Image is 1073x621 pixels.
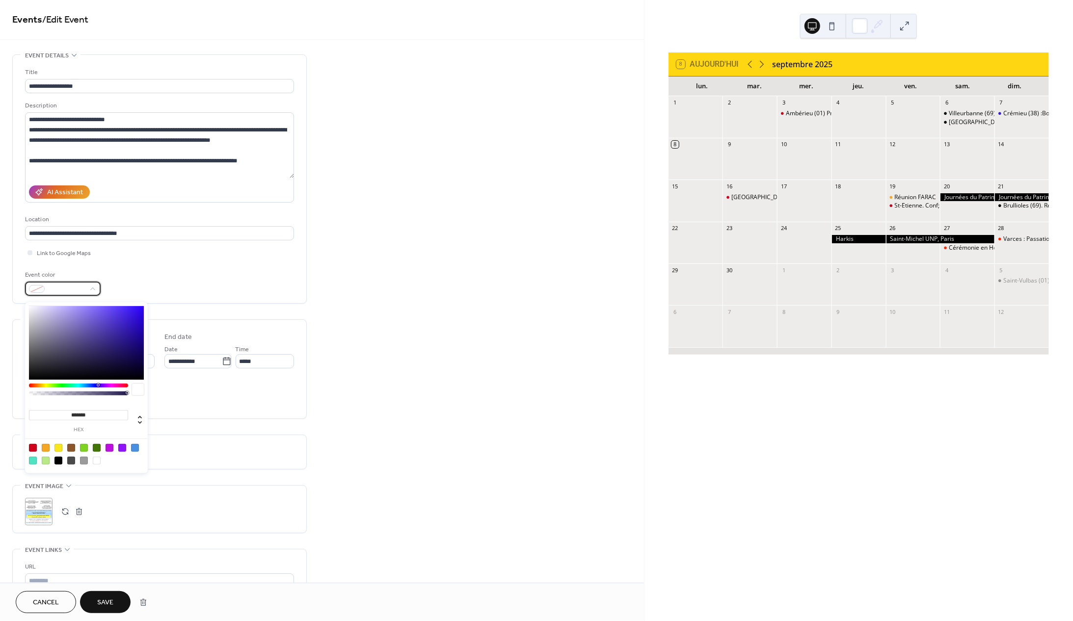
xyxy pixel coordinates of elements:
[943,182,950,190] div: 20
[25,51,69,61] span: Event details
[164,345,178,355] span: Date
[725,99,733,106] div: 2
[943,225,950,232] div: 27
[940,118,994,127] div: Lyon. Libération
[832,235,886,243] div: Harkis
[54,444,62,452] div: #F8E71C
[33,598,59,608] span: Cancel
[42,444,50,452] div: #F5A623
[131,444,139,452] div: #4A90E2
[940,109,994,118] div: Villeurbanne (69) Libération
[12,11,42,30] a: Events
[106,444,113,452] div: #BD10E0
[834,225,842,232] div: 25
[997,225,1005,232] div: 28
[671,141,679,148] div: 8
[42,11,88,30] span: / Edit Event
[949,244,1048,252] div: Cérémonie en Hommage aux Harkis
[80,444,88,452] div: #7ED321
[728,77,780,96] div: mar.
[676,77,728,96] div: lun.
[997,99,1005,106] div: 7
[949,118,1039,127] div: [GEOGRAPHIC_DATA]. Libération
[780,77,832,96] div: mer.
[780,182,787,190] div: 17
[780,99,787,106] div: 3
[834,182,842,190] div: 18
[780,141,787,148] div: 10
[671,99,679,106] div: 1
[895,193,937,202] div: Réunion FARAC
[93,457,101,465] div: #FFFFFF
[42,457,50,465] div: #B8E986
[67,457,75,465] div: #4A4A4A
[786,109,895,118] div: Ambérieu (01) Prise de commandement
[940,193,994,202] div: Journées du Patrimoine
[832,77,885,96] div: jeu.
[834,99,842,106] div: 4
[997,266,1005,274] div: 5
[997,141,1005,148] div: 14
[994,202,1049,210] div: Brullioles (69). Repas Légion
[895,202,971,210] div: St-Etienne. Conf; terrorisme
[29,457,37,465] div: #50E3C2
[943,308,950,315] div: 11
[834,266,842,274] div: 2
[725,182,733,190] div: 16
[25,498,53,525] div: ;
[671,182,679,190] div: 15
[67,444,75,452] div: #8B572A
[889,225,896,232] div: 26
[885,77,937,96] div: ven.
[25,562,292,572] div: URL
[725,308,733,315] div: 7
[25,67,292,78] div: Title
[37,249,91,259] span: Link to Google Maps
[780,225,787,232] div: 24
[889,182,896,190] div: 19
[943,141,950,148] div: 13
[16,591,76,613] button: Cancel
[994,277,1049,285] div: Saint-Vulbas (01) Saint-Michel
[773,58,833,70] div: septembre 2025
[93,444,101,452] div: #417505
[777,109,832,118] div: Ambérieu (01) Prise de commandement
[997,308,1005,315] div: 12
[725,266,733,274] div: 30
[29,427,128,433] label: hex
[671,266,679,274] div: 29
[889,266,896,274] div: 3
[943,266,950,274] div: 4
[671,225,679,232] div: 22
[236,345,249,355] span: Time
[25,545,62,555] span: Event links
[164,332,192,342] div: End date
[834,141,842,148] div: 11
[889,308,896,315] div: 10
[118,444,126,452] div: #9013FE
[780,266,787,274] div: 1
[29,185,90,199] button: AI Assistant
[25,101,292,111] div: Description
[886,193,940,202] div: Réunion FARAC
[80,457,88,465] div: #9B9B9B
[25,270,99,280] div: Event color
[723,193,777,202] div: Lyon. Aviation
[47,188,83,198] div: AI Assistant
[731,193,816,202] div: [GEOGRAPHIC_DATA]. Aviation
[54,457,62,465] div: #000000
[25,214,292,225] div: Location
[940,244,994,252] div: Cérémonie en Hommage aux Harkis
[725,141,733,148] div: 9
[937,77,989,96] div: sam.
[994,109,1049,118] div: Crémieu (38) :Bourse Armes
[949,109,1024,118] div: Villeurbanne (69) Libération
[886,202,940,210] div: St-Etienne. Conf; terrorisme
[997,182,1005,190] div: 21
[989,77,1041,96] div: dim.
[725,225,733,232] div: 23
[889,99,896,106] div: 5
[889,141,896,148] div: 12
[886,235,995,243] div: Saint-Michel UNP, Paris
